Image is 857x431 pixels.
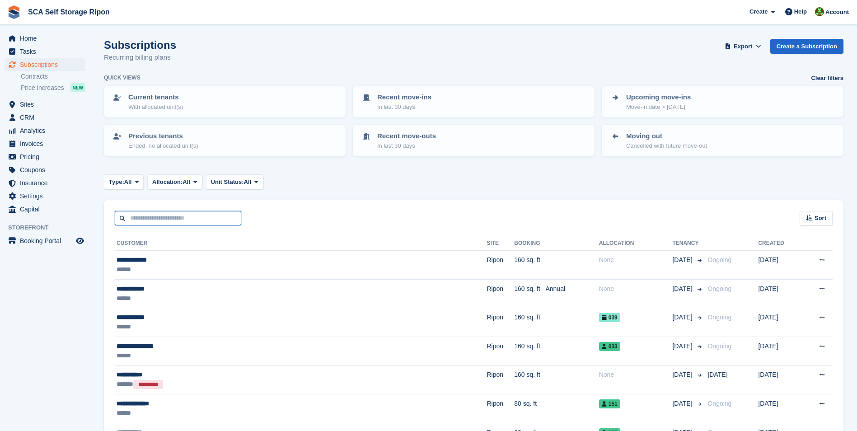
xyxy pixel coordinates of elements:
span: Sort [815,214,826,223]
img: stora-icon-8386f47178a22dfd0bd8f6a31ec36ba5ce8667c1dd55bd0f319d3a0aa187defe.svg [7,5,21,19]
a: menu [5,111,85,124]
a: Preview store [75,235,85,246]
span: [DATE] [672,370,694,379]
h6: Quick views [104,74,140,82]
span: Ongoing [707,285,731,292]
a: menu [5,45,85,58]
td: 80 sq. ft [514,394,599,423]
td: [DATE] [758,337,801,365]
td: Ripon [487,251,514,280]
span: 033 [599,342,620,351]
span: Ongoing [707,256,731,263]
span: Allocation: [152,178,183,187]
p: Ended, no allocated unit(s) [128,141,198,150]
span: 151 [599,399,620,408]
button: Unit Status: All [206,174,263,189]
span: Analytics [20,124,74,137]
a: Recent move-ins In last 30 days [354,87,594,117]
button: Export [723,39,763,54]
span: Help [794,7,807,16]
td: Ripon [487,308,514,337]
span: [DATE] [672,255,694,265]
p: Recurring billing plans [104,52,176,63]
p: Current tenants [128,92,183,103]
a: menu [5,203,85,215]
td: Ripon [487,337,514,365]
span: All [244,178,252,187]
span: Type: [109,178,124,187]
td: 160 sq. ft [514,337,599,365]
p: In last 30 days [377,103,431,112]
a: menu [5,98,85,111]
td: 160 sq. ft [514,365,599,394]
td: [DATE] [758,279,801,308]
span: Capital [20,203,74,215]
p: In last 30 days [377,141,436,150]
span: CRM [20,111,74,124]
button: Type: All [104,174,144,189]
td: Ripon [487,279,514,308]
a: Moving out Cancelled with future move-out [603,126,843,155]
span: Create [749,7,768,16]
span: Subscriptions [20,58,74,71]
span: Booking Portal [20,234,74,247]
span: Export [734,42,752,51]
th: Tenancy [672,236,704,251]
p: Upcoming move-ins [626,92,691,103]
td: 160 sq. ft - Annual [514,279,599,308]
span: All [124,178,132,187]
span: [DATE] [672,284,694,294]
p: Moving out [626,131,707,141]
span: All [183,178,190,187]
a: menu [5,234,85,247]
th: Allocation [599,236,673,251]
p: With allocated unit(s) [128,103,183,112]
a: menu [5,164,85,176]
a: menu [5,58,85,71]
a: Previous tenants Ended, no allocated unit(s) [105,126,345,155]
p: Move-in date > [DATE] [626,103,691,112]
a: menu [5,150,85,163]
td: 160 sq. ft [514,251,599,280]
td: [DATE] [758,308,801,337]
span: Home [20,32,74,45]
div: None [599,255,673,265]
a: menu [5,32,85,45]
div: NEW [70,83,85,92]
td: [DATE] [758,394,801,423]
p: Previous tenants [128,131,198,141]
span: Settings [20,190,74,202]
img: Kelly Neesham [815,7,824,16]
span: Ongoing [707,314,731,321]
a: SCA Self Storage Ripon [24,5,113,19]
span: Invoices [20,137,74,150]
span: Price increases [21,84,64,92]
a: Current tenants With allocated unit(s) [105,87,345,117]
span: Pricing [20,150,74,163]
span: Ongoing [707,400,731,407]
a: Create a Subscription [770,39,843,54]
td: [DATE] [758,365,801,394]
th: Booking [514,236,599,251]
p: Cancelled with future move-out [626,141,707,150]
td: Ripon [487,365,514,394]
th: Site [487,236,514,251]
span: [DATE] [672,313,694,322]
span: Tasks [20,45,74,58]
a: Clear filters [811,74,843,83]
a: Recent move-outs In last 30 days [354,126,594,155]
div: None [599,370,673,379]
span: Coupons [20,164,74,176]
p: Recent move-outs [377,131,436,141]
a: menu [5,137,85,150]
td: 160 sq. ft [514,308,599,337]
a: Contracts [21,72,85,81]
span: Ongoing [707,342,731,350]
td: Ripon [487,394,514,423]
span: Account [825,8,849,17]
td: [DATE] [758,251,801,280]
span: Storefront [8,223,90,232]
a: menu [5,177,85,189]
span: Insurance [20,177,74,189]
span: Sites [20,98,74,111]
